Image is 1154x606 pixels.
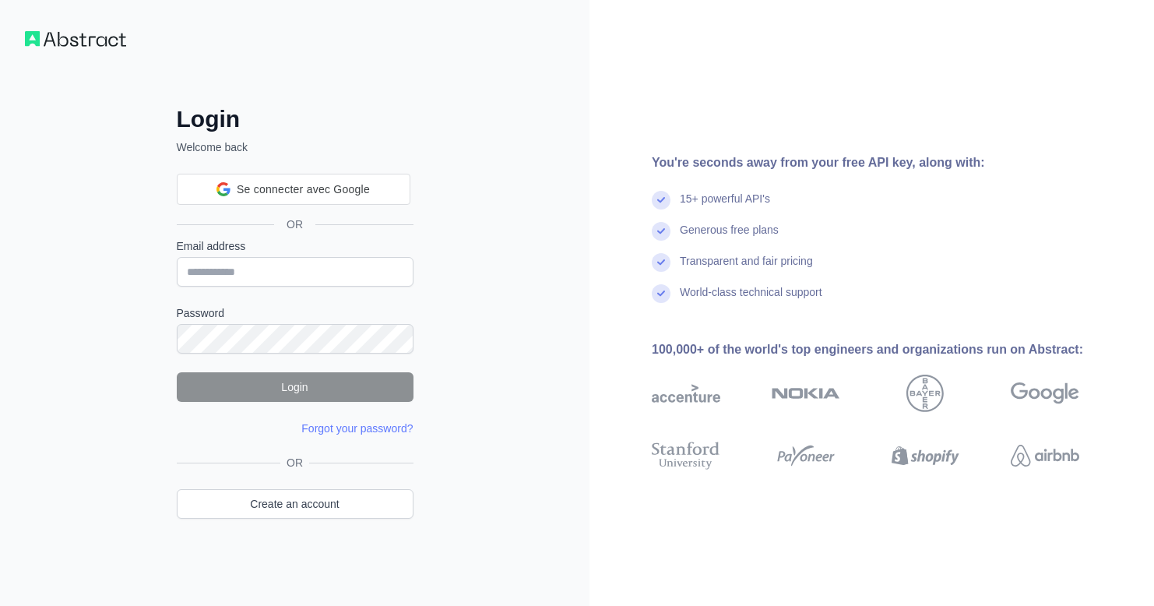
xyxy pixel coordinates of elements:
div: 100,000+ of the world's top engineers and organizations run on Abstract: [652,340,1129,359]
a: Forgot your password? [301,422,413,435]
div: Se connecter avec Google [177,174,410,205]
img: check mark [652,191,670,210]
img: check mark [652,284,670,303]
label: Email address [177,238,413,254]
p: Welcome back [177,139,413,155]
div: You're seconds away from your free API key, along with: [652,153,1129,172]
label: Password [177,305,413,321]
img: nokia [772,375,840,412]
a: Create an account [177,489,413,519]
h2: Login [177,105,413,133]
img: bayer [906,375,944,412]
img: airbnb [1011,439,1079,473]
img: payoneer [772,439,840,473]
div: Generous free plans [680,222,779,253]
img: check mark [652,253,670,272]
img: stanford university [652,439,720,473]
div: 15+ powerful API's [680,191,770,222]
img: shopify [892,439,960,473]
img: accenture [652,375,720,412]
img: check mark [652,222,670,241]
span: Se connecter avec Google [237,181,370,198]
img: Workflow [25,31,126,47]
div: Transparent and fair pricing [680,253,813,284]
span: OR [280,455,309,470]
button: Login [177,372,413,402]
span: OR [274,217,315,232]
img: google [1011,375,1079,412]
div: World-class technical support [680,284,822,315]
